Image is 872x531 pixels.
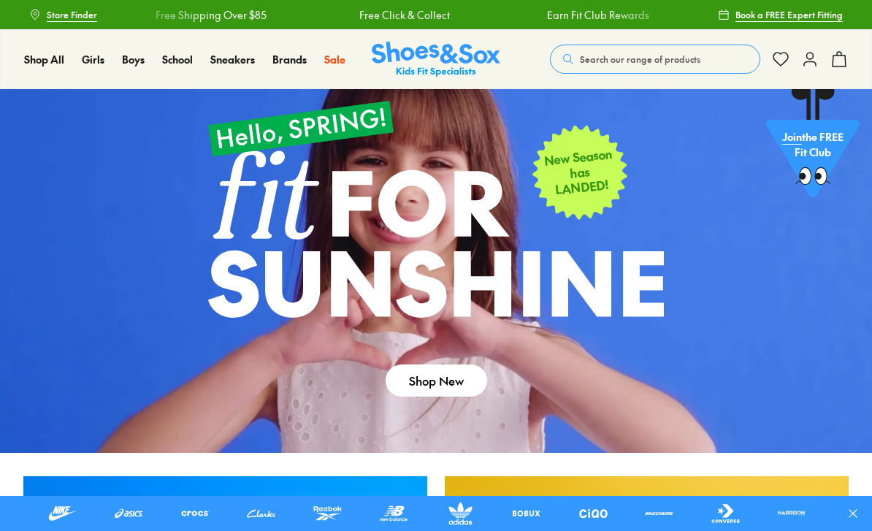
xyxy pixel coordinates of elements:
a: Brands [272,52,307,67]
span: Sneakers [210,52,255,66]
span: Brands [272,52,307,66]
span: Shop All [24,52,64,66]
a: Store Finder [29,1,97,28]
a: Free Shipping Over $85 [156,7,267,23]
span: Join [782,129,802,144]
span: Boys [122,52,145,66]
a: Sneakers [210,52,255,67]
a: Boys [122,52,145,67]
a: Sale [324,52,345,67]
span: School [162,52,193,66]
span: Store Finder [47,8,97,21]
span: Girls [82,52,104,66]
a: Free Click & Collect [359,7,449,23]
img: SNS_Logo_Responsive.svg [372,42,500,77]
span: Sale [324,52,345,66]
a: Girls [82,52,104,67]
button: Search our range of products [550,45,760,74]
a: Book a FREE Expert Fitting [718,1,843,28]
p: the FREE Fit Club [766,118,860,172]
a: Shoes & Sox [372,42,500,77]
a: Shop All [24,52,64,67]
a: Shop New [386,364,487,397]
a: Jointhe FREE Fit Club [766,88,860,205]
a: Earn Fit Club Rewards [546,7,649,23]
span: Search our range of products [580,53,700,66]
a: School [162,52,193,67]
span: Book a FREE Expert Fitting [735,8,843,21]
